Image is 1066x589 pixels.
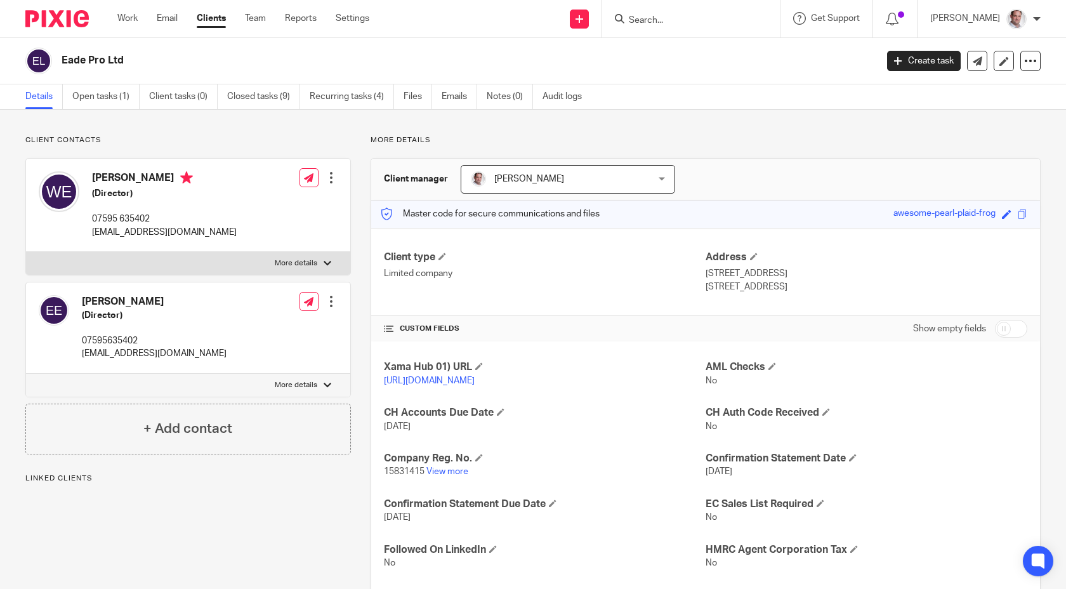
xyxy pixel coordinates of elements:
span: No [706,422,717,431]
p: 07595635402 [82,334,227,347]
h4: Client type [384,251,706,264]
p: [PERSON_NAME] [930,12,1000,25]
a: Clients [197,12,226,25]
h4: Confirmation Statement Due Date [384,498,706,511]
h4: CH Accounts Due Date [384,406,706,420]
a: Details [25,84,63,109]
a: Notes (0) [487,84,533,109]
div: awesome-pearl-plaid-frog [893,207,996,222]
p: More details [371,135,1041,145]
p: Client contacts [25,135,351,145]
a: Client tasks (0) [149,84,218,109]
h5: (Director) [92,187,237,200]
h4: Xama Hub 01) URL [384,361,706,374]
h4: AML Checks [706,361,1027,374]
a: Work [117,12,138,25]
a: Email [157,12,178,25]
input: Search [628,15,742,27]
h4: HMRC Agent Corporation Tax [706,543,1027,557]
span: 15831415 [384,467,424,476]
a: Reports [285,12,317,25]
img: svg%3E [39,295,69,326]
h4: + Add contact [143,419,232,439]
span: [DATE] [384,422,411,431]
a: Open tasks (1) [72,84,140,109]
h4: Followed On LinkedIn [384,543,706,557]
span: No [706,559,717,567]
a: Files [404,84,432,109]
h4: [PERSON_NAME] [82,295,227,308]
a: Emails [442,84,477,109]
a: [URL][DOMAIN_NAME] [384,376,475,385]
a: Audit logs [543,84,591,109]
p: More details [275,258,317,268]
img: Munro%20Partners-3202.jpg [471,171,486,187]
span: Get Support [811,14,860,23]
img: Munro%20Partners-3202.jpg [1006,9,1027,29]
h4: Address [706,251,1027,264]
h3: Client manager [384,173,448,185]
span: No [706,513,717,522]
p: More details [275,380,317,390]
p: Master code for secure communications and files [381,208,600,220]
p: Linked clients [25,473,351,484]
p: [STREET_ADDRESS] [706,267,1027,280]
span: [DATE] [706,467,732,476]
a: Settings [336,12,369,25]
h2: Eade Pro Ltd [62,54,707,67]
h4: EC Sales List Required [706,498,1027,511]
p: [EMAIL_ADDRESS][DOMAIN_NAME] [82,347,227,360]
a: View more [426,467,468,476]
p: 07595 635402 [92,213,237,225]
a: Team [245,12,266,25]
label: Show empty fields [913,322,986,335]
h4: [PERSON_NAME] [92,171,237,187]
h5: (Director) [82,309,227,322]
h4: CUSTOM FIELDS [384,324,706,334]
h4: Confirmation Statement Date [706,452,1027,465]
h4: CH Auth Code Received [706,406,1027,420]
img: svg%3E [25,48,52,74]
a: Closed tasks (9) [227,84,300,109]
a: Create task [887,51,961,71]
span: [PERSON_NAME] [494,175,564,183]
span: No [384,559,395,567]
a: Recurring tasks (4) [310,84,394,109]
p: [EMAIL_ADDRESS][DOMAIN_NAME] [92,226,237,239]
p: Limited company [384,267,706,280]
img: svg%3E [39,171,79,212]
img: Pixie [25,10,89,27]
span: [DATE] [384,513,411,522]
span: No [706,376,717,385]
i: Primary [180,171,193,184]
p: [STREET_ADDRESS] [706,281,1027,293]
h4: Company Reg. No. [384,452,706,465]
